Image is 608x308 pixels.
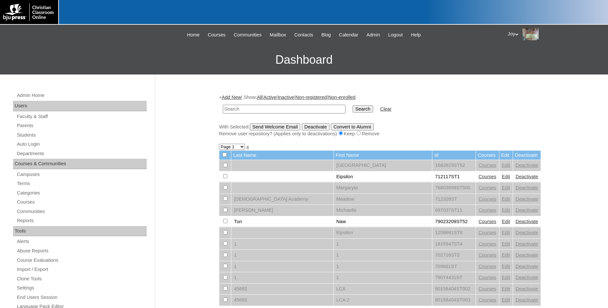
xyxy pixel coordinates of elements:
td: 702716ST2 [432,250,476,261]
a: Deactivate [516,286,538,291]
a: Communities [16,208,147,216]
span: Blog [321,31,331,39]
a: Edit [502,174,510,179]
a: Categories [16,189,147,197]
div: Joy [508,28,601,40]
span: Help [411,31,421,39]
a: Edit [502,297,510,302]
div: With Selected: [219,123,541,137]
a: Communities [231,31,265,39]
a: Import / Export [16,265,147,274]
td: 1682823ST52 [432,160,476,171]
a: Non-registered [295,95,327,100]
a: Deactivate [516,230,538,235]
td: Margaryta [334,182,432,194]
a: Departments [16,150,147,158]
a: Courses [205,31,229,39]
td: Michaella [334,205,432,216]
td: 712328ST [432,194,476,205]
a: Edit [502,185,510,190]
a: Courses [479,275,496,280]
a: Abuse Reports [16,247,147,255]
a: Courses [479,264,496,269]
a: Mailbox [266,31,290,39]
a: Auto Login [16,140,147,148]
a: Deactivate [516,241,538,247]
td: 1 [231,250,333,261]
td: Id [432,151,476,160]
a: Edit [502,241,510,247]
a: Deactivate [516,163,538,168]
td: 1 [231,261,333,272]
a: Campuses [16,170,147,179]
a: Non-enrolled [328,95,356,100]
a: Courses [479,297,496,302]
a: Courses [479,163,496,168]
td: Last Name [231,151,333,160]
a: Inactive [278,95,294,100]
a: Blog [318,31,334,39]
td: 80158404ST002 [432,284,476,295]
a: Courses [479,208,496,213]
div: Remove user repository? (Applies only to deactivations) Keep Remove [219,130,541,137]
a: Faculty & Staff [16,113,147,121]
a: Settings [16,284,147,292]
td: 1 [231,272,333,283]
a: Edit [502,163,510,168]
td: Courses [476,151,499,160]
input: Deactivate [302,123,330,130]
td: 1815947ST4 [432,239,476,250]
a: Students [16,131,147,139]
a: End Users Session [16,293,147,301]
a: Active [263,95,277,100]
a: Edit [502,252,510,258]
a: Deactivate [516,196,538,202]
td: 709661ST [432,261,476,272]
td: 1 [231,239,333,250]
a: Courses [479,196,496,202]
a: Courses [479,241,496,247]
td: 79074431ST [432,272,476,283]
a: Deactivate [516,174,538,179]
a: Edit [502,196,510,202]
span: Admin [367,31,380,39]
td: [DEMOGRAPHIC_DATA] Academy [231,194,333,205]
div: Tools [13,226,147,236]
a: Edit [502,286,510,291]
td: 712117ST1 [432,171,476,182]
a: Courses [479,174,496,179]
td: 1 [334,272,432,283]
a: Alerts [16,237,147,246]
td: Tun [231,216,333,227]
a: Clone Tools [16,275,147,283]
span: Logout [388,31,403,39]
td: Edit [499,151,513,160]
a: Edit [502,264,510,269]
td: 79023209ST52 [432,216,476,227]
a: Deactivate [516,297,538,302]
a: Courses [479,230,496,235]
img: logo-white.png [3,3,55,21]
a: Calendar [336,31,361,39]
td: First Name [334,151,432,160]
a: Edit [502,275,510,280]
a: Reports [16,217,147,225]
a: Contacts [291,31,317,39]
td: 1 [334,250,432,261]
td: 76803899ST500 [432,182,476,194]
a: Logout [385,31,406,39]
td: LCA [334,284,432,295]
a: Edit [502,219,510,224]
a: Add New [222,95,241,100]
a: Parents [16,122,147,130]
div: + | Show: | | | | [219,94,541,137]
span: Courses [208,31,226,39]
td: [PERSON_NAME] [231,205,333,216]
input: Convert to Alumni [331,123,374,130]
td: Eipsilon [334,227,432,238]
input: Send Welcome Email [250,123,301,130]
a: Deactivate [516,275,538,280]
td: Naw [334,216,432,227]
a: Deactivate [516,252,538,258]
td: Eipsilon [334,171,432,182]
